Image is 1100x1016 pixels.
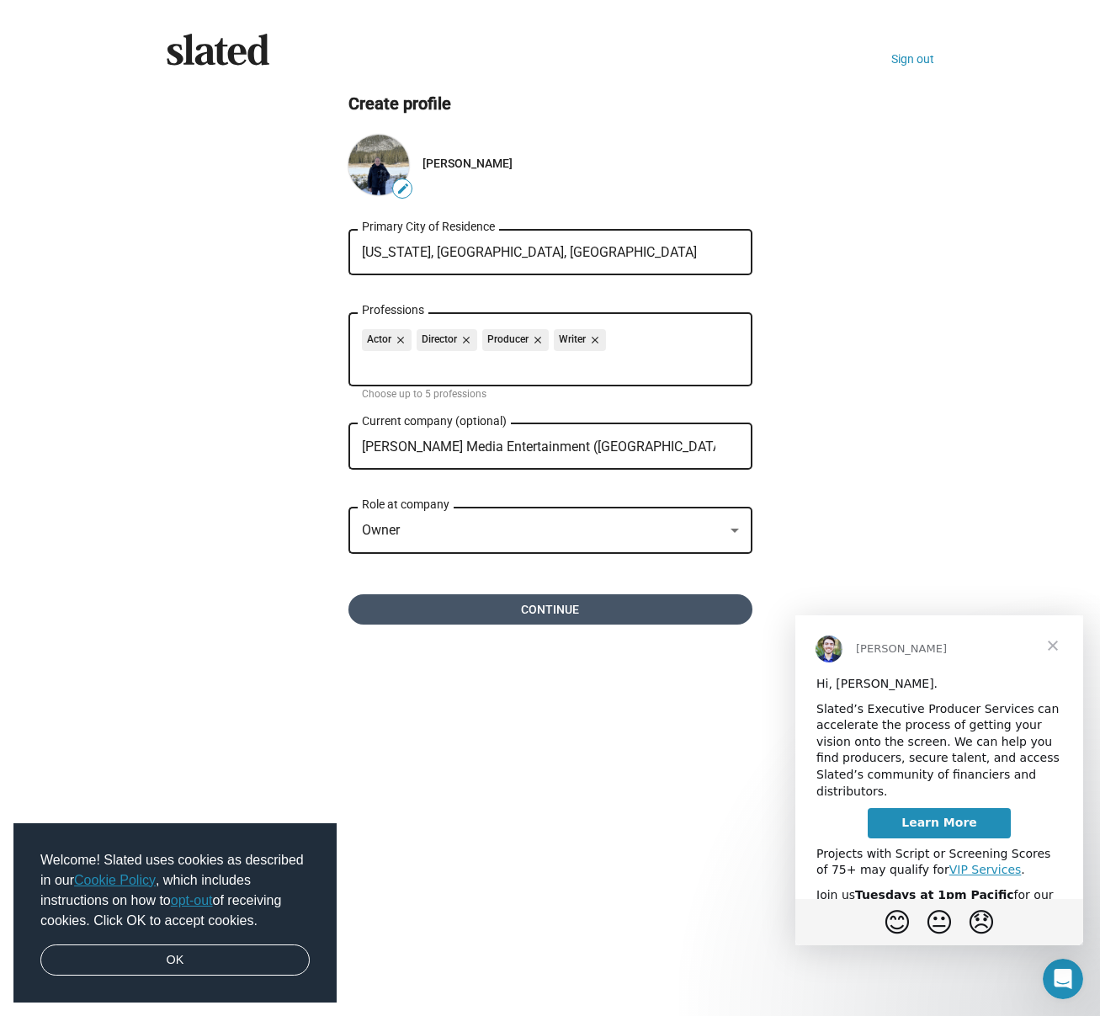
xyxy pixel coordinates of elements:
[482,329,549,351] mat-chip: Producer
[396,182,410,195] mat-icon: edit
[586,332,601,348] mat-icon: close
[130,291,157,323] span: 😐
[795,615,1083,945] iframe: Intercom live chat message
[891,52,934,66] a: Sign out
[348,594,752,625] button: Continue
[88,291,115,323] span: 😊
[362,388,486,402] mat-hint: Choose up to 5 professions
[13,823,337,1003] div: cookieconsent
[81,286,123,327] span: blush reaction
[457,332,472,348] mat-icon: close
[1043,959,1083,999] iframe: Intercom live chat
[362,522,400,538] span: Owner
[362,329,412,351] mat-chip: Actor
[165,286,207,327] span: disappointed reaction
[554,329,606,351] mat-chip: Writer
[40,944,310,976] a: dismiss cookie message
[391,332,407,348] mat-icon: close
[422,157,752,170] div: [PERSON_NAME]
[60,273,219,286] b: Tuesdays at 1pm Pacific
[171,893,213,907] a: opt-out
[348,93,752,115] h2: Create profile
[123,286,165,327] span: neutral face reaction
[40,850,310,931] span: Welcome! Slated uses cookies as described in our , which includes instructions on how to of recei...
[362,594,739,625] span: Continue
[74,873,156,887] a: Cookie Policy
[529,332,544,348] mat-icon: close
[21,272,267,371] div: Join us for our weekly on Clubhouse. Ask our Executive Producer Team anything about film developm...
[417,329,477,351] mat-chip: Director
[172,291,199,323] span: 😞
